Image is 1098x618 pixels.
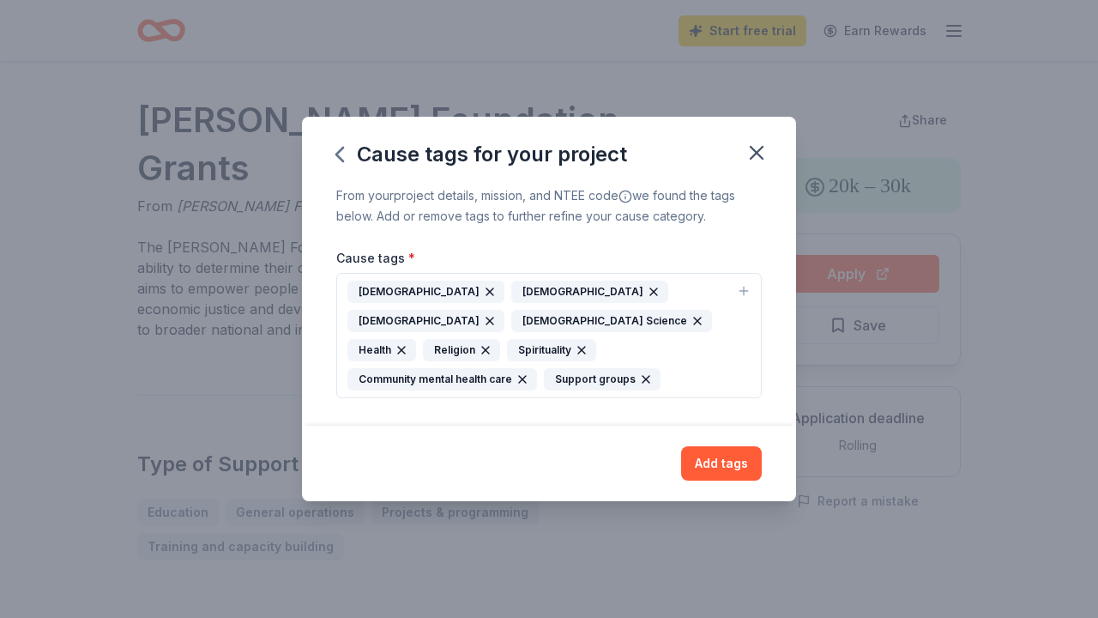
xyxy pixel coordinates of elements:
[347,281,504,303] div: [DEMOGRAPHIC_DATA]
[336,185,762,227] div: From your project details, mission, and NTEE code we found the tags below. Add or remove tags to ...
[347,368,537,391] div: Community mental health care
[347,310,504,332] div: [DEMOGRAPHIC_DATA]
[347,339,416,361] div: Health
[423,339,500,361] div: Religion
[507,339,596,361] div: Spirituality
[336,141,627,168] div: Cause tags for your project
[544,368,661,391] div: Support groups
[336,273,762,398] button: [DEMOGRAPHIC_DATA][DEMOGRAPHIC_DATA][DEMOGRAPHIC_DATA][DEMOGRAPHIC_DATA] ScienceHealthReligionSpi...
[336,250,415,267] label: Cause tags
[681,446,762,481] button: Add tags
[511,281,668,303] div: [DEMOGRAPHIC_DATA]
[511,310,712,332] div: [DEMOGRAPHIC_DATA] Science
